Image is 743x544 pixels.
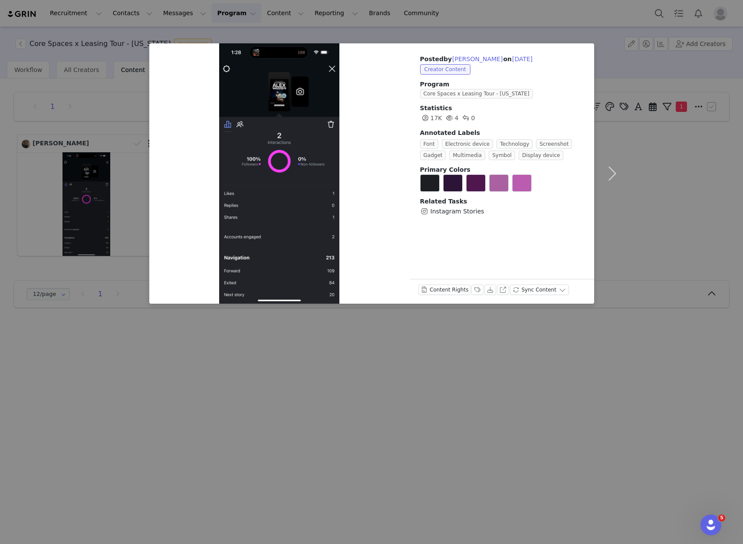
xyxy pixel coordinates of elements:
span: 5 [718,515,725,521]
span: Font [420,139,438,149]
span: Annotated Labels [420,129,480,136]
span: Symbol [489,151,515,160]
a: Core Spaces x Leasing Tour - [US_STATE] [420,90,536,97]
span: 4 [444,115,459,121]
span: 0 [460,115,475,121]
span: Creator Content [420,64,470,75]
span: Posted on [420,56,533,62]
span: Instagram Stories [431,207,484,216]
span: Primary Colors [420,166,470,173]
span: by [444,56,503,62]
span: Display device [519,151,563,160]
button: Sync Content [510,285,569,295]
span: Related Tasks [420,198,467,205]
span: Core Spaces x Leasing Tour - [US_STATE] [420,89,533,98]
span: 17K [420,115,442,121]
span: Program [420,80,584,89]
span: Gadget [420,151,446,160]
span: Multimedia [449,151,485,160]
span: Electronic device [442,139,493,149]
span: Statistics [420,105,452,111]
iframe: Intercom live chat [700,515,721,535]
button: [DATE] [512,54,533,64]
button: Content Rights [418,285,471,295]
span: Technology [496,139,533,149]
span: Screenshot [536,139,572,149]
button: [PERSON_NAME] [452,54,503,64]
